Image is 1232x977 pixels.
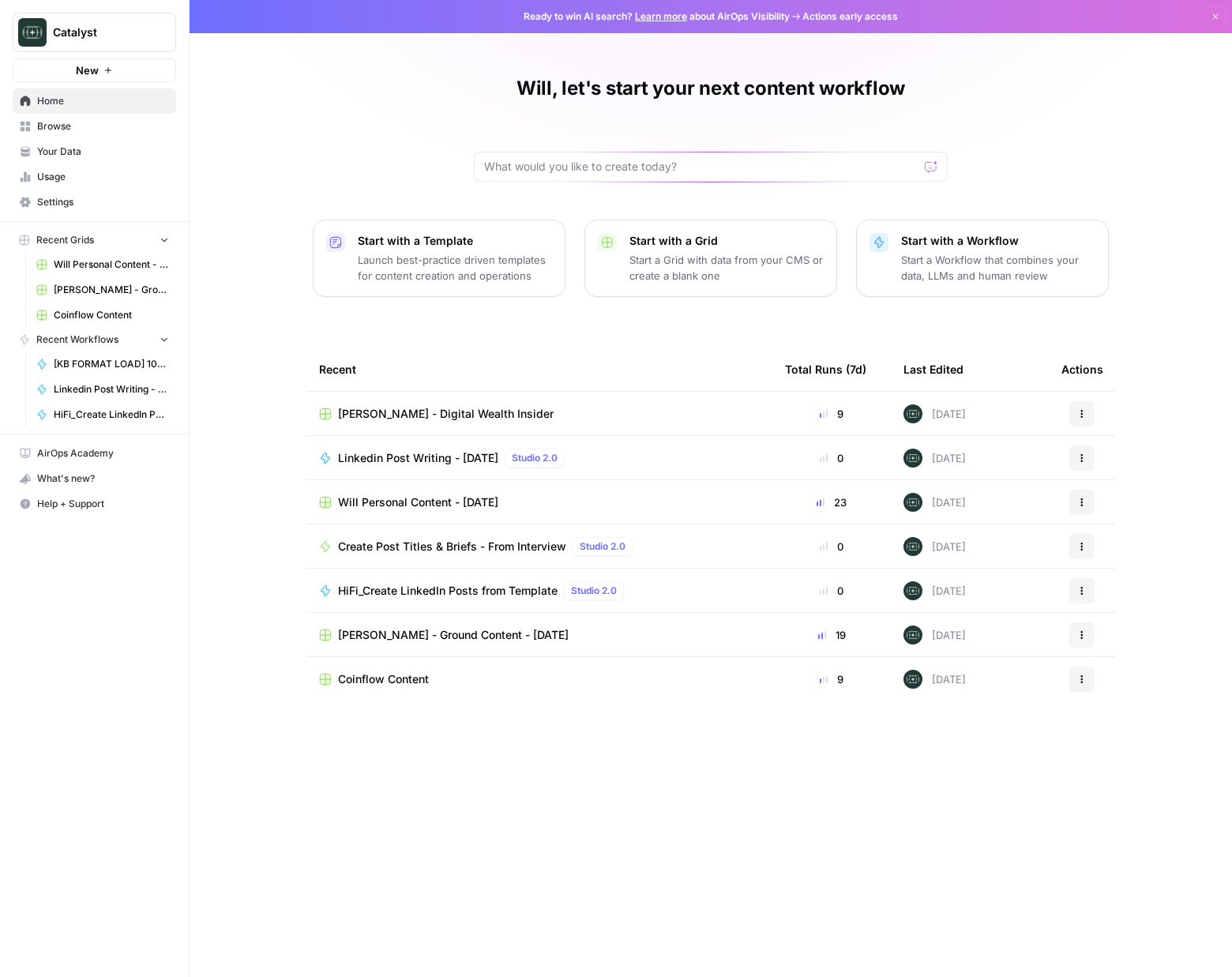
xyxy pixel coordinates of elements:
[903,404,966,423] div: [DATE]
[36,333,118,347] span: Recent Workflows
[338,583,558,599] span: HiFi_Create LinkedIn Posts from Template
[29,377,176,402] a: Linkedin Post Writing - [DATE]
[13,466,176,491] button: What's new?
[319,537,760,556] a: Create Post Titles & Briefs - From InterviewStudio 2.0
[338,450,498,466] span: Linkedin Post Writing - [DATE]
[29,252,176,277] a: Will Personal Content - [DATE]
[319,494,760,510] a: Will Personal Content - [DATE]
[516,76,905,101] h1: Will, let's start your next content workflow
[37,195,169,209] span: Settings
[37,170,169,184] span: Usage
[338,671,429,687] span: Coinflow Content
[785,671,878,687] div: 9
[358,252,552,284] p: Launch best-practice driven templates for content creation and operations
[584,220,837,297] button: Start with a GridStart a Grid with data from your CMS or create a blank one
[338,406,554,422] span: [PERSON_NAME] - Digital Wealth Insider
[338,494,498,510] span: Will Personal Content - [DATE]
[54,408,169,422] span: HiFi_Create LinkedIn Posts from Template
[13,491,176,517] button: Help + Support
[802,9,898,24] span: Actions early access
[37,446,169,460] span: AirOps Academy
[319,627,760,643] a: [PERSON_NAME] - Ground Content - [DATE]
[903,670,966,689] div: [DATE]
[785,450,878,466] div: 0
[29,402,176,427] a: HiFi_Create LinkedIn Posts from Template
[319,406,760,422] a: [PERSON_NAME] - Digital Wealth Insider
[338,539,566,554] span: Create Post Titles & Briefs - From Interview
[18,18,47,47] img: Catalyst Logo
[524,9,790,24] span: Ready to win AI search? about AirOps Visibility
[785,539,878,554] div: 0
[512,451,558,465] span: Studio 2.0
[54,308,169,322] span: Coinflow Content
[313,220,565,297] button: Start with a TemplateLaunch best-practice driven templates for content creation and operations
[54,283,169,297] span: [PERSON_NAME] - Ground Content - [DATE]
[903,537,966,556] div: [DATE]
[635,10,687,22] a: Learn more
[37,94,169,108] span: Home
[903,404,922,423] img: lkqc6w5wqsmhugm7jkiokl0d6w4g
[903,348,963,391] div: Last Edited
[903,537,922,556] img: lkqc6w5wqsmhugm7jkiokl0d6w4g
[13,328,176,351] button: Recent Workflows
[785,348,866,391] div: Total Runs (7d)
[903,449,922,468] img: lkqc6w5wqsmhugm7jkiokl0d6w4g
[13,441,176,466] a: AirOps Academy
[1061,348,1103,391] div: Actions
[319,581,760,600] a: HiFi_Create LinkedIn Posts from TemplateStudio 2.0
[338,627,569,643] span: [PERSON_NAME] - Ground Content - [DATE]
[629,233,824,249] p: Start with a Grid
[903,581,966,600] div: [DATE]
[785,583,878,599] div: 0
[856,220,1109,297] button: Start with a WorkflowStart a Workflow that combines your data, LLMs and human review
[903,581,922,600] img: lkqc6w5wqsmhugm7jkiokl0d6w4g
[571,584,617,598] span: Studio 2.0
[54,257,169,272] span: Will Personal Content - [DATE]
[37,497,169,511] span: Help + Support
[785,627,878,643] div: 19
[13,164,176,190] a: Usage
[13,467,175,490] div: What's new?
[53,24,148,40] span: Catalyst
[903,670,922,689] img: lkqc6w5wqsmhugm7jkiokl0d6w4g
[901,252,1095,284] p: Start a Workflow that combines your data, LLMs and human review
[903,493,966,512] div: [DATE]
[54,357,169,371] span: [KB FORMAT LOAD] 101 LinkedIn posts
[629,252,824,284] p: Start a Grid with data from your CMS or create a blank one
[37,119,169,133] span: Browse
[29,277,176,302] a: [PERSON_NAME] - Ground Content - [DATE]
[903,493,922,512] img: lkqc6w5wqsmhugm7jkiokl0d6w4g
[54,382,169,396] span: Linkedin Post Writing - [DATE]
[903,626,966,644] div: [DATE]
[903,626,922,644] img: lkqc6w5wqsmhugm7jkiokl0d6w4g
[785,494,878,510] div: 23
[29,351,176,377] a: [KB FORMAT LOAD] 101 LinkedIn posts
[785,406,878,422] div: 9
[901,233,1095,249] p: Start with a Workflow
[13,139,176,164] a: Your Data
[319,449,760,468] a: Linkedin Post Writing - [DATE]Studio 2.0
[13,114,176,139] a: Browse
[484,159,918,175] input: What would you like to create today?
[13,228,176,252] button: Recent Grids
[580,539,625,554] span: Studio 2.0
[13,88,176,114] a: Home
[29,302,176,328] a: Coinflow Content
[358,233,552,249] p: Start with a Template
[13,13,176,52] button: Workspace: Catalyst
[319,671,760,687] a: Coinflow Content
[37,145,169,159] span: Your Data
[319,348,760,391] div: Recent
[36,233,94,247] span: Recent Grids
[903,449,966,468] div: [DATE]
[76,62,99,78] span: New
[13,190,176,215] a: Settings
[13,58,176,82] button: New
